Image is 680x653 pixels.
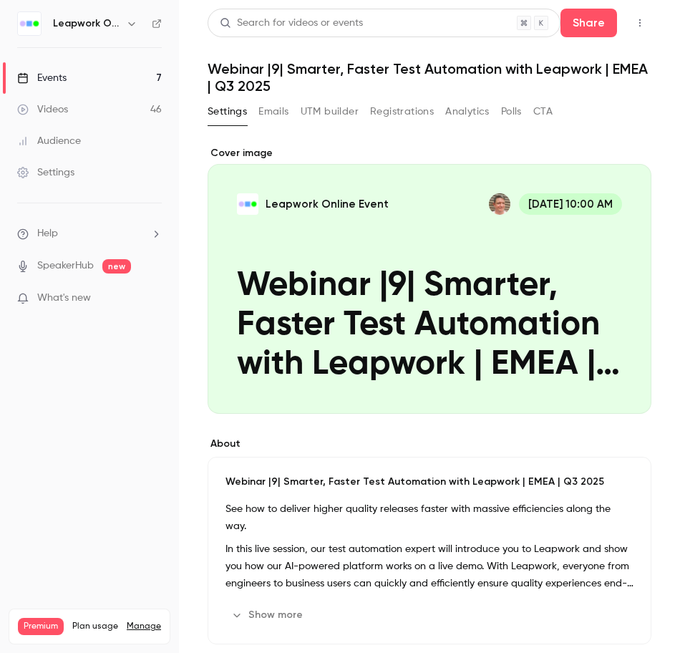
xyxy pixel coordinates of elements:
[17,226,162,241] li: help-dropdown-opener
[208,146,651,414] section: Cover image
[18,12,41,35] img: Leapwork Online Event
[225,475,633,489] p: Webinar |9| Smarter, Faster Test Automation with Leapwork | EMEA | Q3 2025
[17,134,81,148] div: Audience
[225,500,633,535] p: See how to deliver higher quality releases faster with massive efficiencies along the way.
[37,258,94,274] a: SpeakerHub
[258,100,288,123] button: Emails
[208,437,651,451] label: About
[445,100,490,123] button: Analytics
[208,146,651,160] label: Cover image
[208,60,651,95] h1: Webinar |9| Smarter, Faster Test Automation with Leapwork | EMEA | Q3 2025
[225,604,311,627] button: Show more
[18,618,64,635] span: Premium
[37,226,58,241] span: Help
[17,71,67,85] div: Events
[370,100,434,123] button: Registrations
[72,621,118,632] span: Plan usage
[225,541,633,592] p: In this live session, our test automation expert will introduce you to Leapwork and show you how ...
[17,165,74,180] div: Settings
[208,100,247,123] button: Settings
[37,291,91,306] span: What's new
[17,102,68,117] div: Videos
[560,9,617,37] button: Share
[301,100,359,123] button: UTM builder
[145,292,162,305] iframe: Noticeable Trigger
[53,16,120,31] h6: Leapwork Online Event
[220,16,363,31] div: Search for videos or events
[102,259,131,274] span: new
[127,621,161,632] a: Manage
[501,100,522,123] button: Polls
[533,100,553,123] button: CTA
